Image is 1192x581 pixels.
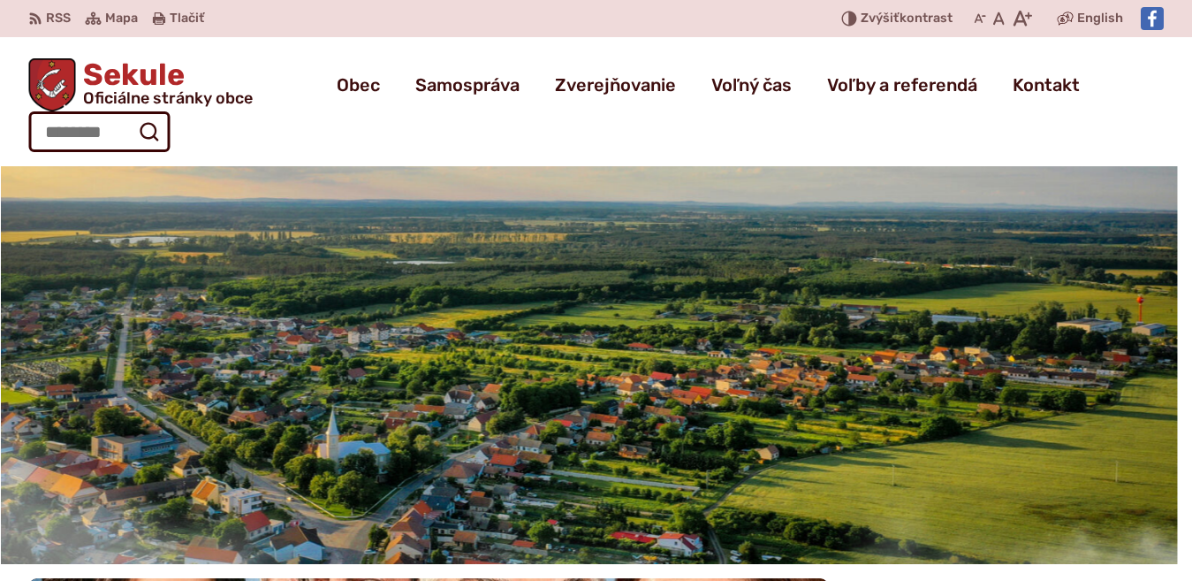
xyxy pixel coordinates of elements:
[861,11,953,27] span: kontrast
[46,8,71,29] span: RSS
[83,90,253,106] span: Oficiálne stránky obce
[28,58,253,111] a: Logo Sekule, prejsť na domovskú stránku.
[415,60,520,110] a: Samospráva
[76,60,253,106] h1: Sekule
[861,11,900,26] span: Zvýšiť
[170,11,204,27] span: Tlačiť
[337,60,380,110] a: Obec
[555,60,676,110] a: Zverejňovanie
[105,8,138,29] span: Mapa
[1074,8,1127,29] a: English
[1013,60,1080,110] a: Kontakt
[827,60,977,110] a: Voľby a referendá
[711,60,792,110] a: Voľný čas
[1077,8,1123,29] span: English
[28,58,76,111] img: Prejsť na domovskú stránku
[1141,7,1164,30] img: Prejsť na Facebook stránku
